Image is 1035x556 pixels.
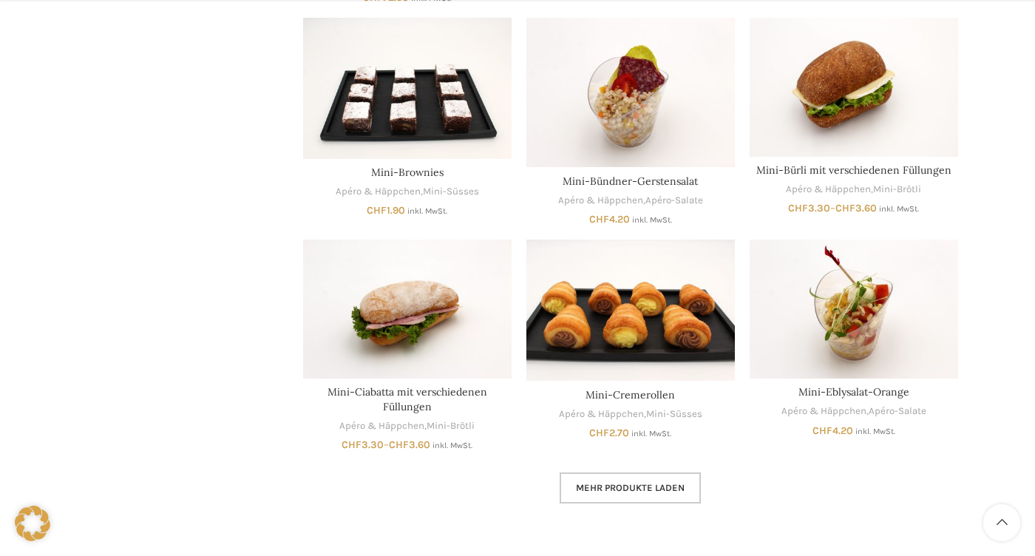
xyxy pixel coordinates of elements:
small: inkl. MwSt. [631,429,671,438]
bdi: 2.70 [589,427,629,439]
small: inkl. MwSt. [432,441,472,450]
span: CHF [389,438,409,451]
small: inkl. MwSt. [632,215,672,225]
div: , [303,419,512,433]
a: Mini-Ciabatta mit verschiedenen Füllungen [303,240,512,379]
small: inkl. MwSt. [855,427,895,436]
bdi: 3.30 [788,202,830,214]
a: Apéro & Häppchen [339,419,424,433]
div: , [750,183,958,197]
a: Apéro-Salate [869,404,926,418]
a: Mini-Brownies [371,166,444,179]
small: inkl. MwSt. [879,204,919,214]
span: CHF [812,424,832,437]
a: Mini-Bündner-Gerstensalat [526,18,735,168]
span: CHF [589,427,609,439]
a: Mini-Cremerollen [586,388,675,401]
bdi: 4.20 [812,424,853,437]
a: Apéro-Salate [645,194,703,208]
a: Mehr Produkte laden [560,472,701,504]
span: CHF [589,213,609,226]
span: – [750,201,958,216]
bdi: 3.60 [389,438,430,451]
a: Apéro & Häppchen [781,404,866,418]
bdi: 1.90 [367,204,405,217]
small: inkl. MwSt. [407,206,447,216]
a: Mini-Eblysalat-Orange [750,240,958,379]
span: CHF [367,204,387,217]
a: Apéro & Häppchen [336,185,421,199]
a: Mini-Brownies [303,18,512,159]
div: , [750,404,958,418]
span: CHF [342,438,362,451]
a: Mini-Ciabatta mit verschiedenen Füllungen [328,385,487,413]
a: Apéro & Häppchen [558,194,643,208]
span: Mehr Produkte laden [576,482,685,494]
a: Mini-Bündner-Gerstensalat [563,174,698,188]
bdi: 3.60 [835,202,877,214]
a: Mini-Brötli [427,419,475,433]
a: Mini-Bürli mit verschiedenen Füllungen [756,163,951,177]
span: – [303,438,512,452]
a: Mini-Süsses [423,185,479,199]
a: Scroll to top button [983,504,1020,541]
bdi: 4.20 [589,213,630,226]
div: , [303,185,512,199]
div: , [526,407,735,421]
span: CHF [788,202,808,214]
bdi: 3.30 [342,438,384,451]
a: Mini-Brötli [873,183,921,197]
a: Apéro & Häppchen [786,183,871,197]
a: Apéro & Häppchen [559,407,644,421]
span: CHF [835,202,855,214]
a: Mini-Bürli mit verschiedenen Füllungen [750,18,958,157]
a: Mini-Eblysalat-Orange [798,385,909,399]
div: , [526,194,735,208]
a: Mini-Cremerollen [526,240,735,382]
a: Mini-Süsses [646,407,702,421]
